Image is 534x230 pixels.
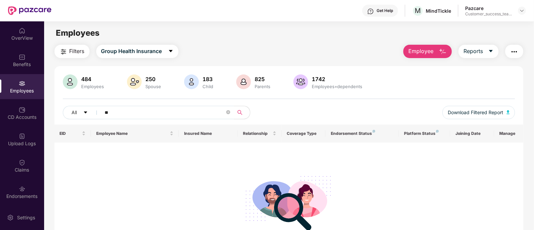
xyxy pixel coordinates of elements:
[442,106,515,119] button: Download Filtered Report
[96,45,178,58] button: Group Health Insurancecaret-down
[7,214,14,221] img: svg+xml;base64,PHN2ZyBpZD0iU2V0dGluZy0yMHgyMCIgeG1sbnM9Imh0dHA6Ly93d3cudzMub3JnLzIwMDAvc3ZnIiB3aW...
[458,45,499,58] button: Reportscaret-down
[144,84,163,89] div: Spouse
[243,131,271,136] span: Relationship
[19,54,25,60] img: svg+xml;base64,PHN2ZyBpZD0iQmVuZWZpdHMiIHhtbG5zPSJodHRwOi8vd3d3LnczLm9yZy8yMDAwL3N2ZyIgd2lkdGg9Ij...
[179,125,237,143] th: Insured Name
[63,74,78,89] img: svg+xml;base64,PHN2ZyB4bWxucz0iaHR0cDovL3d3dy53My5vcmcvMjAwMC9zdmciIHhtbG5zOnhsaW5rPSJodHRwOi8vd3...
[436,130,439,133] img: svg+xml;base64,PHN2ZyB4bWxucz0iaHR0cDovL3d3dy53My5vcmcvMjAwMC9zdmciIHdpZHRoPSI4IiBoZWlnaHQ9IjgiIH...
[403,45,452,58] button: Employee
[254,84,272,89] div: Parents
[19,106,25,113] img: svg+xml;base64,PHN2ZyBpZD0iQ0RfQWNjb3VudHMiIGRhdGEtbmFtZT0iQ0QgQWNjb3VudHMiIHhtbG5zPSJodHRwOi8vd3...
[96,131,168,136] span: Employee Name
[144,76,163,82] div: 250
[367,8,374,15] img: svg+xml;base64,PHN2ZyBpZD0iSGVscC0zMngzMiIgeG1sbnM9Imh0dHA6Ly93d3cudzMub3JnLzIwMDAvc3ZnIiB3aWR0aD...
[101,47,162,55] span: Group Health Insurance
[19,27,25,34] img: svg+xml;base64,PHN2ZyBpZD0iSG9tZSIgeG1sbnM9Imh0dHA6Ly93d3cudzMub3JnLzIwMDAvc3ZnIiB3aWR0aD0iMjAiIG...
[234,106,250,119] button: search
[293,74,308,89] img: svg+xml;base64,PHN2ZyB4bWxucz0iaHR0cDovL3d3dy53My5vcmcvMjAwMC9zdmciIHhtbG5zOnhsaW5rPSJodHRwOi8vd3...
[72,109,77,116] span: All
[226,109,230,116] span: close-circle
[465,5,512,11] div: Pazcare
[439,48,447,56] img: svg+xml;base64,PHN2ZyB4bWxucz0iaHR0cDovL3d3dy53My5vcmcvMjAwMC9zdmciIHhtbG5zOnhsaW5rPSJodHRwOi8vd3...
[202,84,215,89] div: Child
[19,80,25,87] img: svg+xml;base64,PHN2ZyBpZD0iRW1wbG95ZWVzIiB4bWxucz0iaHR0cDovL3d3dy53My5vcmcvMjAwMC9zdmciIHdpZHRoPS...
[282,125,326,143] th: Coverage Type
[70,47,85,55] span: Filters
[83,110,88,116] span: caret-down
[54,125,91,143] th: EID
[408,47,433,55] span: Employee
[488,48,494,54] span: caret-down
[59,48,68,56] img: svg+xml;base64,PHN2ZyB4bWxucz0iaHR0cDovL3d3dy53My5vcmcvMjAwMC9zdmciIHdpZHRoPSIyNCIgaGVpZ2h0PSIyNC...
[448,109,503,116] span: Download Filtered Report
[127,74,142,89] img: svg+xml;base64,PHN2ZyB4bWxucz0iaHR0cDovL3d3dy53My5vcmcvMjAwMC9zdmciIHhtbG5zOnhsaW5rPSJodHRwOi8vd3...
[238,125,282,143] th: Relationship
[311,84,364,89] div: Employees+dependents
[507,110,510,114] img: svg+xml;base64,PHN2ZyB4bWxucz0iaHR0cDovL3d3dy53My5vcmcvMjAwMC9zdmciIHhtbG5zOnhsaW5rPSJodHRwOi8vd3...
[234,110,247,115] span: search
[254,76,272,82] div: 825
[19,159,25,166] img: svg+xml;base64,PHN2ZyBpZD0iQ2xhaW0iIHhtbG5zPSJodHRwOi8vd3d3LnczLm9yZy8yMDAwL3N2ZyIgd2lkdGg9IjIwIi...
[426,8,451,14] div: MindTickle
[510,48,518,56] img: svg+xml;base64,PHN2ZyB4bWxucz0iaHR0cDovL3d3dy53My5vcmcvMjAwMC9zdmciIHdpZHRoPSIyNCIgaGVpZ2h0PSIyNC...
[202,76,215,82] div: 183
[63,106,104,119] button: Allcaret-down
[331,131,393,136] div: Endorsement Status
[463,47,483,55] span: Reports
[184,74,199,89] img: svg+xml;base64,PHN2ZyB4bWxucz0iaHR0cDovL3d3dy53My5vcmcvMjAwMC9zdmciIHhtbG5zOnhsaW5rPSJodHRwOi8vd3...
[450,125,494,143] th: Joining Date
[465,11,512,17] div: Customer_success_team_lead
[56,28,100,38] span: Employees
[377,8,393,13] div: Get Help
[15,214,37,221] div: Settings
[226,110,230,114] span: close-circle
[311,76,364,82] div: 1742
[494,125,524,143] th: Manage
[8,6,51,15] img: New Pazcare Logo
[519,8,525,13] img: svg+xml;base64,PHN2ZyBpZD0iRHJvcGRvd24tMzJ4MzIiIHhtbG5zPSJodHRwOi8vd3d3LnczLm9yZy8yMDAwL3N2ZyIgd2...
[373,130,375,133] img: svg+xml;base64,PHN2ZyB4bWxucz0iaHR0cDovL3d3dy53My5vcmcvMjAwMC9zdmciIHdpZHRoPSI4IiBoZWlnaHQ9IjgiIH...
[415,7,421,15] span: M
[91,125,179,143] th: Employee Name
[404,131,445,136] div: Platform Status
[54,45,90,58] button: Filters
[80,76,106,82] div: 484
[60,131,81,136] span: EID
[236,74,251,89] img: svg+xml;base64,PHN2ZyB4bWxucz0iaHR0cDovL3d3dy53My5vcmcvMjAwMC9zdmciIHhtbG5zOnhsaW5rPSJodHRwOi8vd3...
[80,84,106,89] div: Employees
[19,133,25,140] img: svg+xml;base64,PHN2ZyBpZD0iVXBsb2FkX0xvZ3MiIGRhdGEtbmFtZT0iVXBsb2FkIExvZ3MiIHhtbG5zPSJodHRwOi8vd3...
[19,186,25,192] img: svg+xml;base64,PHN2ZyBpZD0iRW5kb3JzZW1lbnRzIiB4bWxucz0iaHR0cDovL3d3dy53My5vcmcvMjAwMC9zdmciIHdpZH...
[168,48,173,54] span: caret-down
